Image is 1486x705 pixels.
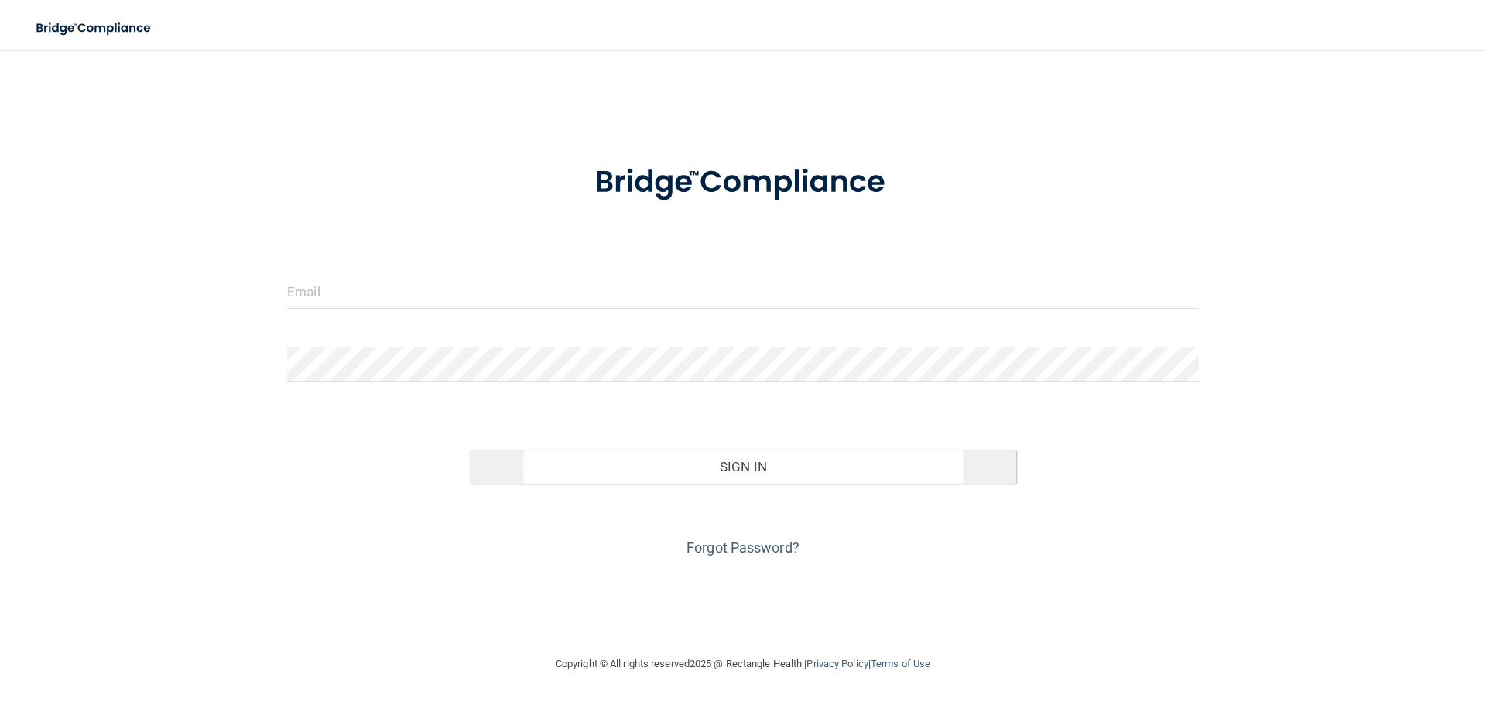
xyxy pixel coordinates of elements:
[871,658,930,669] a: Terms of Use
[687,539,799,556] a: Forgot Password?
[23,12,166,44] img: bridge_compliance_login_screen.278c3ca4.svg
[563,142,923,223] img: bridge_compliance_login_screen.278c3ca4.svg
[806,658,868,669] a: Privacy Policy
[461,639,1025,689] div: Copyright © All rights reserved 2025 @ Rectangle Health | |
[287,274,1199,309] input: Email
[470,450,1017,484] button: Sign In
